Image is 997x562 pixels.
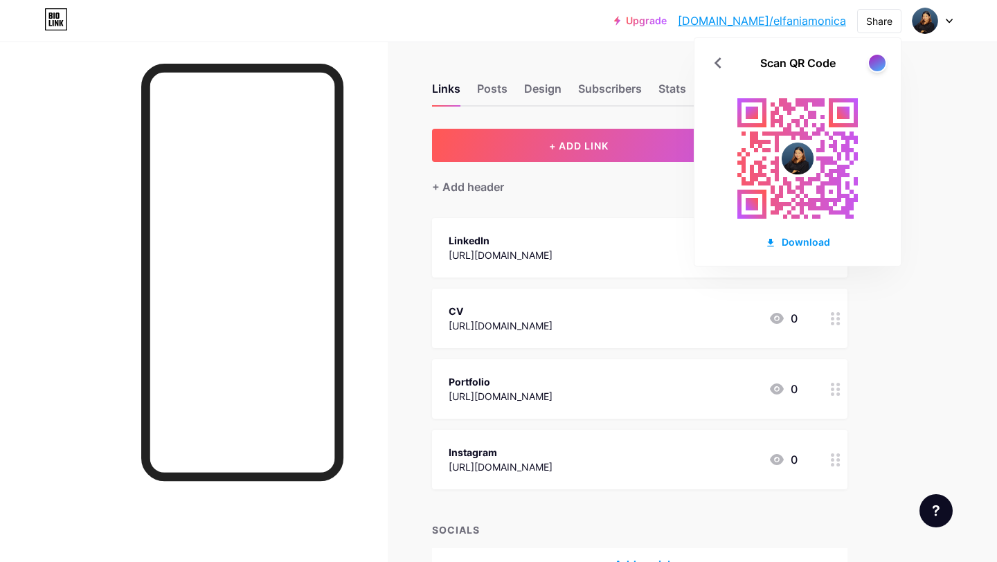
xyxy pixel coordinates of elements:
span: + ADD LINK [549,140,609,152]
div: [URL][DOMAIN_NAME] [449,248,553,262]
div: Posts [477,80,508,105]
div: SOCIALS [432,523,847,537]
div: 0 [769,381,798,397]
a: [DOMAIN_NAME]/elfaniamonica [678,12,846,29]
div: [URL][DOMAIN_NAME] [449,460,553,474]
div: + Add header [432,179,504,195]
div: Download [765,235,830,249]
a: Upgrade [614,15,667,26]
div: Subscribers [578,80,642,105]
div: 0 [769,310,798,327]
div: CV [449,304,553,318]
div: [URL][DOMAIN_NAME] [449,318,553,333]
div: Share [866,14,892,28]
div: Portfolio [449,374,553,389]
div: Design [524,80,562,105]
div: LinkedIn [449,233,553,248]
div: Scan QR Code [760,55,836,71]
div: Instagram [449,445,553,460]
button: + ADD LINK [432,129,726,162]
div: 0 [769,451,798,468]
img: elfaniamonica [912,8,938,34]
div: Stats [658,80,686,105]
div: [URL][DOMAIN_NAME] [449,389,553,404]
div: Links [432,80,460,105]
